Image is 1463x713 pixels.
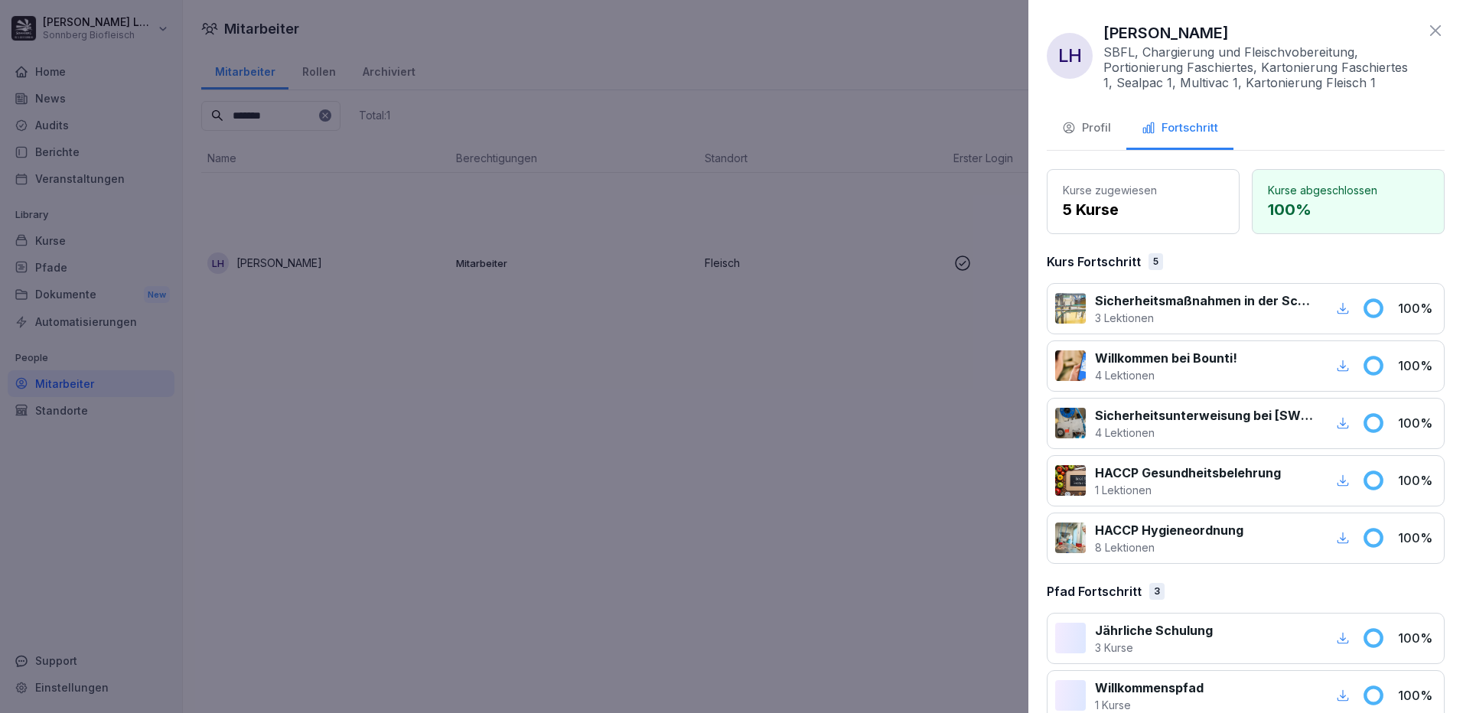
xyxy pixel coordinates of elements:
[1095,464,1281,482] p: HACCP Gesundheitsbelehrung
[1095,539,1243,555] p: 8 Lektionen
[1398,629,1436,647] p: 100 %
[1095,349,1237,367] p: Willkommen bei Bounti!
[1398,686,1436,705] p: 100 %
[1398,529,1436,547] p: 100 %
[1398,471,1436,490] p: 100 %
[1062,119,1111,137] div: Profil
[1095,482,1281,498] p: 1 Lektionen
[1095,310,1315,326] p: 3 Lektionen
[1095,406,1315,425] p: Sicherheitsunterweisung bei [SWIFT_CODE]
[1095,291,1315,310] p: Sicherheitsmaßnahmen in der Schlachtung und Zerlegung
[1095,425,1315,441] p: 4 Lektionen
[1095,367,1237,383] p: 4 Lektionen
[1268,198,1429,221] p: 100 %
[1103,44,1419,90] p: SBFL, Chargierung und Fleischvobereitung, Portionierung Faschiertes, Kartonierung Faschiertes 1, ...
[1095,640,1213,656] p: 3 Kurse
[1095,621,1213,640] p: Jährliche Schulung
[1047,33,1093,79] div: LH
[1095,521,1243,539] p: HACCP Hygieneordnung
[1398,414,1436,432] p: 100 %
[1149,583,1165,600] div: 3
[1268,182,1429,198] p: Kurse abgeschlossen
[1398,356,1436,375] p: 100 %
[1142,119,1218,137] div: Fortschritt
[1063,198,1224,221] p: 5 Kurse
[1126,109,1233,150] button: Fortschritt
[1149,253,1163,270] div: 5
[1047,109,1126,150] button: Profil
[1063,182,1224,198] p: Kurse zugewiesen
[1047,582,1142,601] p: Pfad Fortschritt
[1095,697,1204,713] p: 1 Kurse
[1398,299,1436,317] p: 100 %
[1103,21,1229,44] p: [PERSON_NAME]
[1095,679,1204,697] p: Willkommenspfad
[1047,252,1141,271] p: Kurs Fortschritt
